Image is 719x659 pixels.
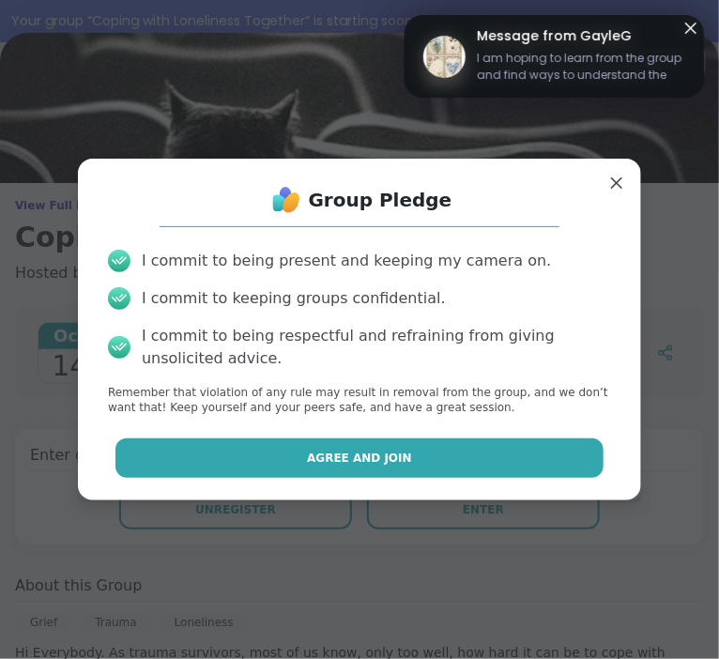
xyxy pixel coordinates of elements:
[115,438,604,478] button: Agree and Join
[268,181,305,219] img: ShareWell Logo
[477,26,685,46] span: Message from GayleG
[142,325,611,370] div: I commit to being respectful and refraining from giving unsolicited advice.
[307,450,412,467] span: Agree and Join
[142,250,551,272] div: I commit to being present and keeping my camera on.
[108,385,611,417] p: Remember that violation of any rule may result in removal from the group, and we don’t want that!...
[423,36,466,78] img: GayleG
[477,50,685,87] span: I am hoping to learn from the group and find ways to understand the things I have been told
[309,187,452,213] h1: Group Pledge
[423,26,685,86] a: GayleGMessage from GayleGI am hoping to learn from the group and find ways to understand the thin...
[142,287,446,310] div: I commit to keeping groups confidential.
